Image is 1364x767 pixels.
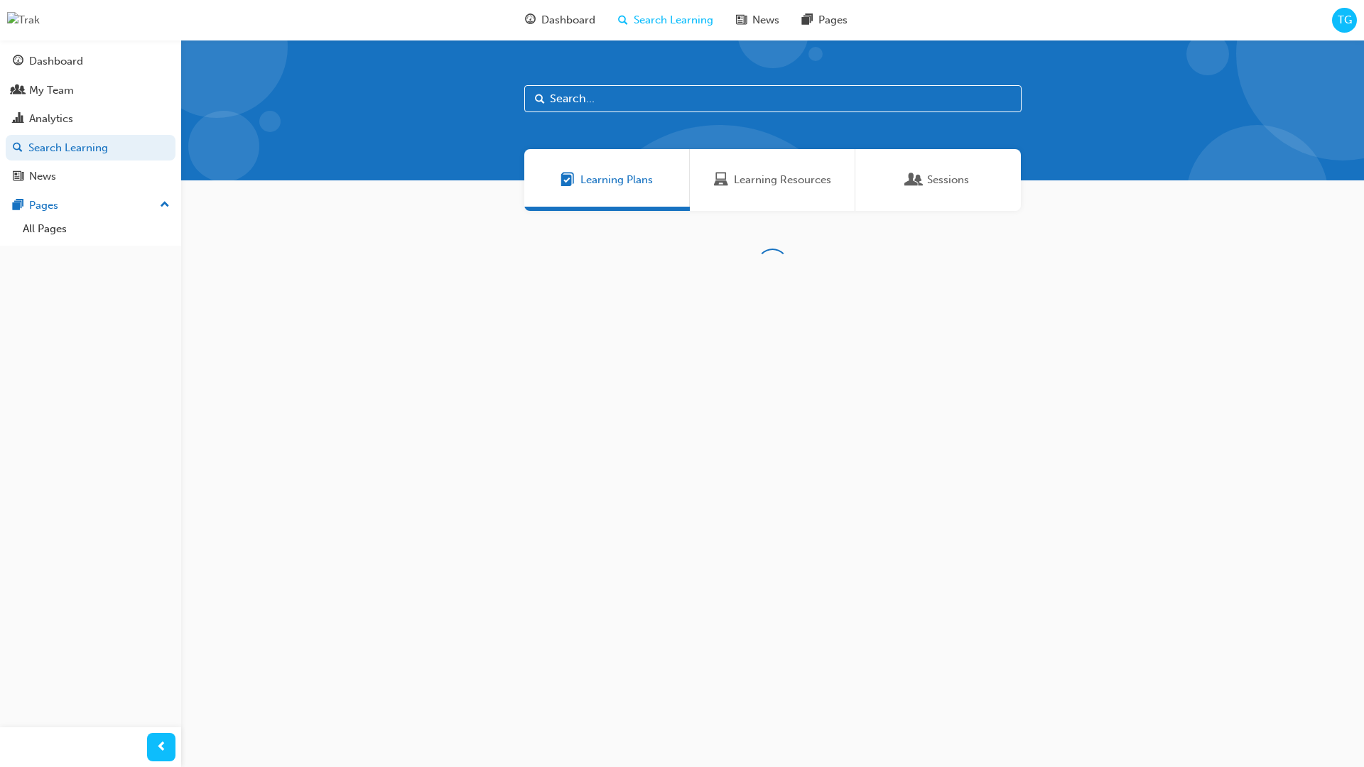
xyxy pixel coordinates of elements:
[17,218,175,240] a: All Pages
[29,82,74,99] div: My Team
[7,12,40,28] img: Trak
[160,196,170,214] span: up-icon
[156,739,167,756] span: prev-icon
[580,172,653,188] span: Learning Plans
[855,149,1021,211] a: SessionsSessions
[907,172,921,188] span: Sessions
[6,45,175,192] button: DashboardMy TeamAnalyticsSearch LearningNews
[524,149,690,211] a: Learning PlansLearning Plans
[690,149,855,211] a: Learning ResourcesLearning Resources
[525,11,536,29] span: guage-icon
[618,11,628,29] span: search-icon
[1338,12,1352,28] span: TG
[736,11,747,29] span: news-icon
[29,197,58,214] div: Pages
[29,111,73,127] div: Analytics
[752,12,779,28] span: News
[927,172,969,188] span: Sessions
[6,77,175,104] a: My Team
[13,55,23,68] span: guage-icon
[13,200,23,212] span: pages-icon
[13,85,23,97] span: people-icon
[13,142,23,155] span: search-icon
[6,192,175,219] button: Pages
[514,6,607,35] a: guage-iconDashboard
[802,11,813,29] span: pages-icon
[818,12,848,28] span: Pages
[6,106,175,132] a: Analytics
[561,172,575,188] span: Learning Plans
[541,12,595,28] span: Dashboard
[6,163,175,190] a: News
[725,6,791,35] a: news-iconNews
[1332,8,1357,33] button: TG
[29,53,83,70] div: Dashboard
[535,91,545,107] span: Search
[6,135,175,161] a: Search Learning
[734,172,831,188] span: Learning Resources
[634,12,713,28] span: Search Learning
[13,113,23,126] span: chart-icon
[791,6,859,35] a: pages-iconPages
[607,6,725,35] a: search-iconSearch Learning
[29,168,56,185] div: News
[13,170,23,183] span: news-icon
[524,85,1022,112] input: Search...
[6,48,175,75] a: Dashboard
[714,172,728,188] span: Learning Resources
